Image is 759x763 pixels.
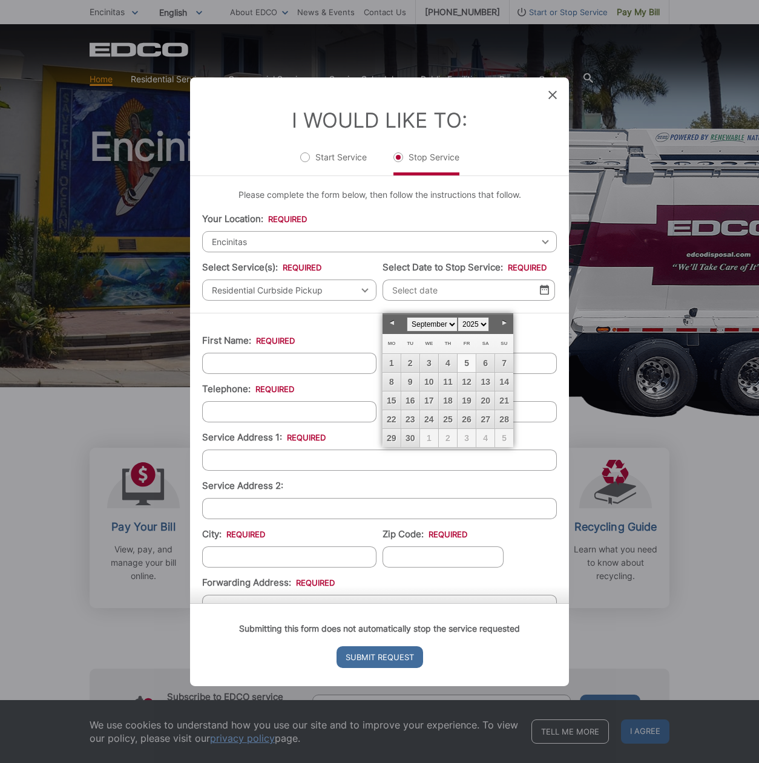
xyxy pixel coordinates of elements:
a: 19 [458,391,476,410]
input: Select date [383,279,555,300]
a: 4 [439,354,457,372]
label: Stop Service [393,151,459,175]
a: 8 [383,373,401,391]
span: Wednesday [425,341,433,346]
span: 3 [458,429,476,447]
span: Friday [464,341,470,346]
a: 30 [401,429,419,447]
span: Tuesday [407,341,413,346]
span: Residential Curbside Pickup [202,279,376,300]
span: 5 [495,429,513,447]
a: 6 [476,354,494,372]
img: Select date [540,284,549,295]
span: Saturday [482,341,489,346]
a: 20 [476,391,494,410]
label: Zip Code: [383,528,467,539]
a: 17 [420,391,438,410]
a: 3 [420,354,438,372]
a: 2 [401,354,419,372]
span: 4 [476,429,494,447]
select: Select year [458,317,489,332]
a: 27 [476,410,494,428]
a: 13 [476,373,494,391]
label: Service Address 2: [202,480,283,491]
a: 21 [495,391,513,410]
a: 24 [420,410,438,428]
strong: Submitting this form does not automatically stop the service requested [239,623,520,634]
a: 25 [439,410,457,428]
a: 22 [383,410,401,428]
label: First Name: [202,335,295,345]
a: 12 [458,373,476,391]
a: 18 [439,391,457,410]
input: Submit Request [337,646,423,668]
a: 26 [458,410,476,428]
a: 16 [401,391,419,410]
a: 28 [495,410,513,428]
a: 23 [401,410,419,428]
p: Please complete the form below, then follow the instructions that follow. [202,188,557,201]
a: Next [495,314,513,332]
a: 7 [495,354,513,372]
label: I Would Like To: [292,107,467,132]
label: City: [202,528,265,539]
a: 14 [495,373,513,391]
label: Your Location: [202,213,307,224]
span: Monday [388,341,396,346]
a: 10 [420,373,438,391]
label: Telephone: [202,383,294,394]
a: 5 [458,354,476,372]
a: 11 [439,373,457,391]
a: Prev [383,314,401,332]
span: 2 [439,429,457,447]
a: 1 [383,354,401,372]
a: 29 [383,429,401,447]
span: Thursday [445,341,452,346]
select: Select month [407,317,458,332]
label: Service Address 1: [202,431,326,442]
label: Start Service [300,151,367,175]
span: Encinitas [202,231,557,252]
a: 9 [401,373,419,391]
label: Select Service(s): [202,261,321,272]
a: 15 [383,391,401,410]
span: Sunday [501,341,507,346]
label: Select Date to Stop Service: [383,261,547,272]
span: 1 [420,429,438,447]
label: Forwarding Address: [202,577,335,588]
